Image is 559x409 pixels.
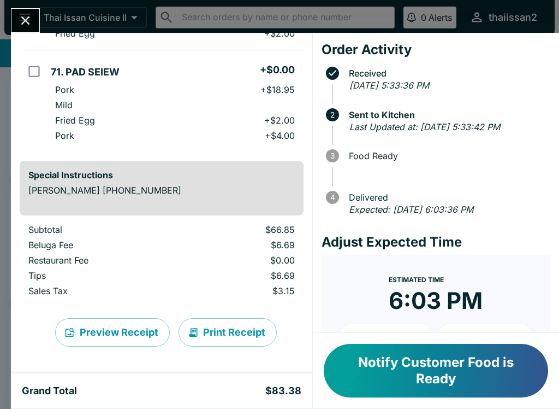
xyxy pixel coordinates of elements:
[343,110,550,120] span: Sent to Kitchen
[28,185,295,196] p: [PERSON_NAME] [PHONE_NUMBER]
[389,276,444,284] span: Estimated Time
[322,234,550,250] h4: Adjust Expected Time
[28,255,171,266] p: Restaurant Fee
[260,84,295,95] p: + $18.95
[28,239,171,250] p: Beluga Fee
[20,224,304,301] table: orders table
[264,28,295,39] p: + $2.00
[28,270,171,281] p: Tips
[55,28,95,39] p: Fried Egg
[55,115,95,126] p: Fried Egg
[188,239,295,250] p: $6.69
[343,192,550,202] span: Delivered
[330,151,335,160] text: 3
[343,151,550,161] span: Food Ready
[264,115,295,126] p: + $2.00
[260,63,295,77] h5: + $0.00
[22,384,77,398] h5: Grand Total
[55,318,170,347] button: Preview Receipt
[55,100,73,110] p: Mild
[188,285,295,296] p: $3.15
[438,324,533,351] button: + 20
[11,9,39,32] button: Close
[188,270,295,281] p: $6.69
[28,170,295,180] h6: Special Instructions
[324,344,548,398] button: Notify Customer Food is Ready
[330,110,335,119] text: 2
[265,130,295,141] p: + $4.00
[349,80,429,91] em: [DATE] 5:33:36 PM
[179,318,277,347] button: Print Receipt
[55,84,74,95] p: Pork
[28,224,171,235] p: Subtotal
[188,224,295,235] p: $66.85
[349,121,500,132] em: Last Updated at: [DATE] 5:33:42 PM
[55,130,74,141] p: Pork
[330,193,335,202] text: 4
[28,285,171,296] p: Sales Tax
[389,287,483,315] time: 6:03 PM
[339,324,434,351] button: + 10
[349,204,473,215] em: Expected: [DATE] 6:03:36 PM
[188,255,295,266] p: $0.00
[322,42,550,58] h4: Order Activity
[51,66,120,79] h5: 71. PAD SEIEW
[265,384,301,398] h5: $83.38
[343,68,550,78] span: Received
